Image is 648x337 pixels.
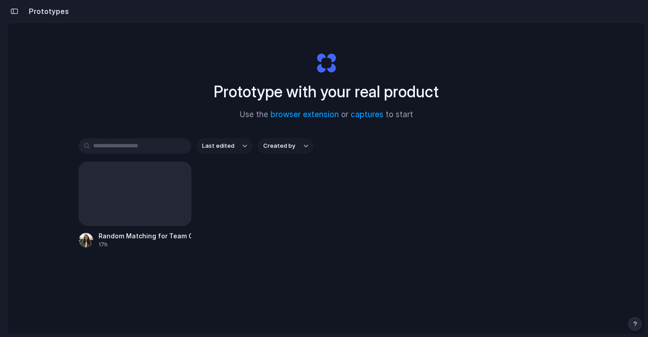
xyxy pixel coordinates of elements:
div: Random Matching for Team Coffee [99,231,191,241]
span: Last edited [202,141,234,150]
div: 17h [99,241,191,249]
span: Use the or to start [240,109,413,121]
h1: Prototype with your real product [214,80,439,104]
span: Created by [263,141,295,150]
button: Created by [258,138,314,154]
a: captures [351,110,383,119]
a: Random Matching for Team Coffee17h [79,162,191,249]
h2: Prototypes [25,6,69,17]
button: Last edited [197,138,252,154]
a: browser extension [270,110,339,119]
